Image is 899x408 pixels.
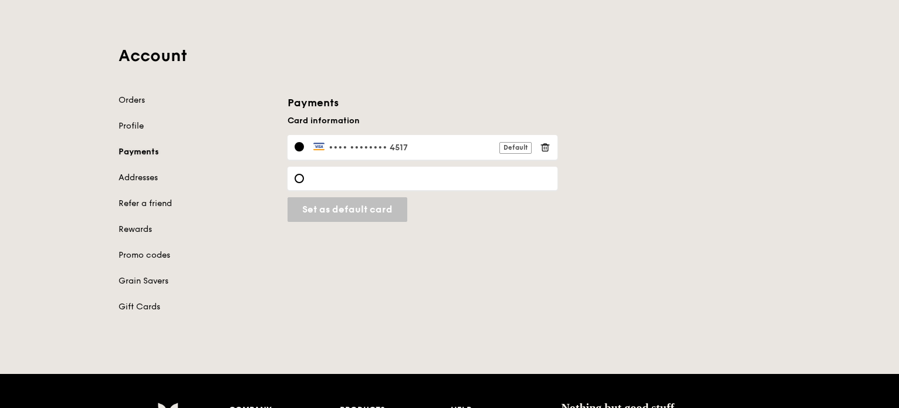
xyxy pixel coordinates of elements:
[119,301,273,313] a: Gift Cards
[313,174,550,183] iframe: Secure card payment input frame
[499,142,532,154] div: Default
[329,143,369,153] span: •••• ••••
[119,275,273,287] a: Grain Savers
[119,120,273,132] a: Profile
[313,142,532,153] label: •••• 4517
[119,146,273,158] a: Payments
[119,224,273,235] a: Rewards
[288,95,557,111] h3: Payments
[119,95,273,106] a: Orders
[119,172,273,184] a: Addresses
[313,142,326,150] img: Payment by Visa
[119,45,780,66] h1: Account
[119,249,273,261] a: Promo codes
[288,116,557,126] div: Card information
[119,198,273,210] a: Refer a friend
[288,197,407,222] input: Set as default card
